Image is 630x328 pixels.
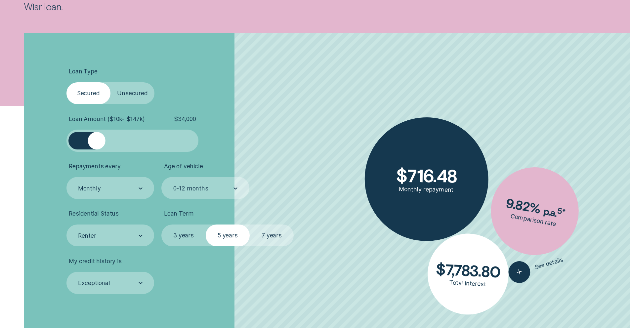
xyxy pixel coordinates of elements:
div: 0-12 months [173,184,208,192]
span: Loan Amount ( $10k - $147k ) [69,115,145,123]
span: My credit history is [69,258,121,265]
span: Residential Status [69,210,119,217]
button: See details [506,249,566,285]
span: Age of vehicle [164,163,203,170]
label: Unsecured [110,82,154,104]
span: Loan Term [164,210,193,217]
span: Loan Type [69,68,97,75]
span: See details [534,256,564,271]
label: Secured [66,82,110,104]
label: 5 years [206,225,250,247]
span: $ 34,000 [174,115,196,123]
label: 7 years [250,225,294,247]
div: Renter [78,232,96,239]
span: Repayments every [69,163,120,170]
label: 3 years [161,225,205,247]
div: Exceptional [78,279,110,287]
div: Monthly [78,184,101,192]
